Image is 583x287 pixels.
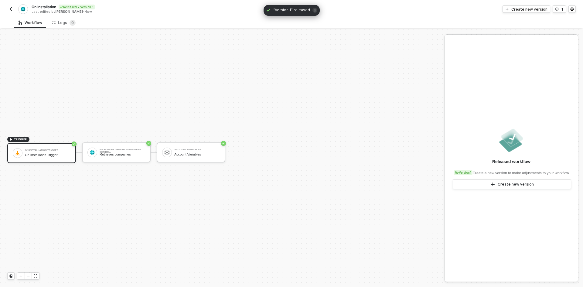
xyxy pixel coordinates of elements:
img: integration-icon [20,6,26,12]
span: icon-success-page [221,141,226,146]
div: Create a new version to make adjustments to your workflow. [453,167,570,176]
img: back [9,7,13,12]
sup: 0 [70,20,76,26]
div: Account Variables [174,149,220,151]
button: Create new version [503,5,550,13]
div: Create new version [498,182,534,187]
div: Released • Version 1 [59,5,95,9]
span: icon-versioning [455,171,459,174]
img: released.png [498,127,525,154]
span: [PERSON_NAME] [55,9,83,14]
div: Version 1 [454,170,472,175]
span: icon-expand [34,274,37,278]
img: icon [15,150,20,156]
button: 1 [553,5,566,13]
button: back [7,5,15,13]
img: icon [164,150,170,155]
span: icon-minus [26,274,30,278]
span: icon-play [9,138,13,141]
div: On Installation Trigger [25,153,70,157]
div: 1 [561,7,563,12]
div: Create new version [511,7,547,12]
span: On Installation [32,4,56,9]
span: “Version 1” released [273,7,310,13]
span: icon-close [312,8,317,13]
div: Workflow [19,20,42,25]
span: icon-play [505,7,509,11]
span: icon-success-page [72,142,77,146]
button: Create new version [453,179,571,189]
div: Released workflow [492,159,530,165]
img: icon [90,150,95,155]
span: icon-success-page [146,141,151,146]
div: On Installation Trigger [25,149,70,152]
span: icon-play [19,274,23,278]
div: Retrieves companies [100,152,145,156]
div: Account Variables [174,152,220,156]
div: Last edited by - Now [32,9,291,14]
span: icon-check [266,8,271,12]
div: Microsoft Dynamics Business Central [100,149,145,151]
span: icon-settings [570,7,574,11]
span: TRIGGER [14,137,27,142]
span: icon-play [490,182,495,187]
div: Logs [52,20,76,26]
span: icon-versioning [555,7,559,11]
